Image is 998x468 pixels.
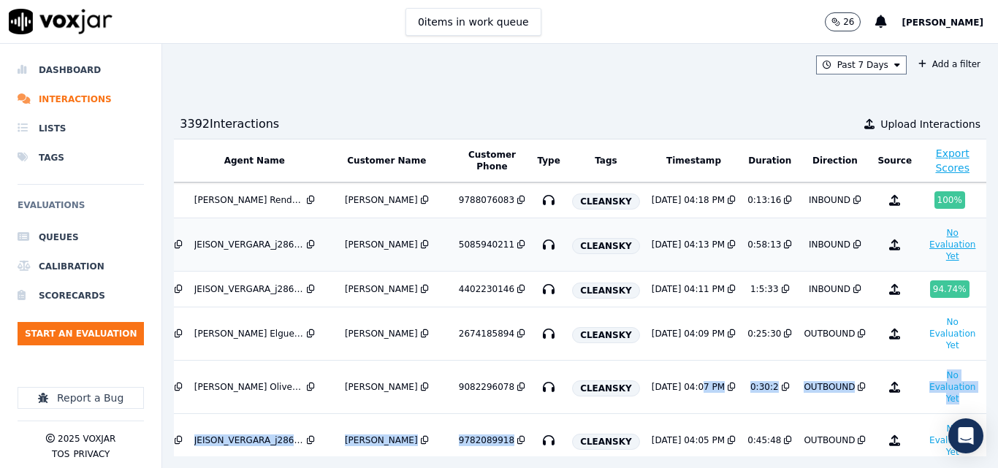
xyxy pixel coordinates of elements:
[902,18,983,28] span: [PERSON_NAME]
[58,433,115,445] p: 2025 Voxjar
[73,448,110,460] button: Privacy
[750,283,779,295] div: 1:5:33
[747,434,781,446] div: 0:45:48
[572,193,640,210] span: CLEANSKY
[459,149,525,172] button: Customer Phone
[923,313,981,354] button: No Evaluation Yet
[345,328,418,340] div: [PERSON_NAME]
[923,224,981,265] button: No Evaluation Yet
[923,367,981,407] button: No Evaluation Yet
[18,223,144,252] a: Queues
[18,322,144,345] button: Start an Evaluation
[345,283,418,295] div: [PERSON_NAME]
[459,194,514,206] div: 9788076083
[9,9,113,34] img: voxjar logo
[18,387,144,409] button: Report a Bug
[809,239,850,250] div: INBOUND
[843,16,854,28] p: 26
[923,420,981,461] button: No Evaluation Yet
[747,328,781,340] div: 0:25:30
[459,434,514,446] div: 9782089918
[52,448,69,460] button: TOS
[18,143,144,172] a: Tags
[812,155,858,166] button: Direction
[345,194,418,206] div: [PERSON_NAME]
[345,239,418,250] div: [PERSON_NAME]
[572,283,640,299] span: CLEANSKY
[652,283,725,295] div: [DATE] 04:11 PM
[347,155,426,166] button: Customer Name
[652,434,725,446] div: [DATE] 04:05 PM
[652,239,725,250] div: [DATE] 04:13 PM
[595,155,617,166] button: Tags
[18,281,144,310] a: Scorecards
[748,155,791,166] button: Duration
[18,55,144,85] a: Dashboard
[804,381,855,393] div: OUTBOUND
[809,194,850,206] div: INBOUND
[459,239,514,250] div: 5085940211
[194,434,304,446] div: JEISON_VERGARA_j28675_CLEANSKY
[18,114,144,143] a: Lists
[18,85,144,114] a: Interactions
[345,434,418,446] div: [PERSON_NAME]
[825,12,875,31] button: 26
[825,12,861,31] button: 26
[652,381,725,393] div: [DATE] 04:07 PM
[934,191,965,209] div: 100 %
[459,283,514,295] div: 4402230146
[652,194,725,206] div: [DATE] 04:18 PM
[864,117,980,131] button: Upload Interactions
[747,194,781,206] div: 0:13:16
[194,381,304,393] div: [PERSON_NAME] Oliveros_f25264_CLEANSKY
[652,328,725,340] div: [DATE] 04:09 PM
[747,239,781,250] div: 0:58:13
[405,8,541,36] button: 0items in work queue
[194,328,304,340] div: [PERSON_NAME] Elguedo_c13920_CLEANSKY
[459,381,514,393] div: 9082296078
[572,434,640,450] span: CLEANSKY
[194,194,304,206] div: [PERSON_NAME] Rendon_f27222_CLEANSKY
[459,328,514,340] div: 2674185894
[924,146,980,175] button: Export Scores
[572,380,640,396] span: CLEANSKY
[880,117,980,131] span: Upload Interactions
[537,155,560,166] button: Type
[877,155,912,166] button: Source
[902,13,998,31] button: [PERSON_NAME]
[948,418,983,453] div: Open Intercom Messenger
[180,115,279,133] div: 3392 Interaction s
[930,280,970,298] div: 94.74 %
[194,283,304,295] div: JEISON_VERGARA_j28675_CLEANSKY
[572,327,640,343] span: CLEANSKY
[194,239,304,250] div: JEISON_VERGARA_j28675_CLEANSKY
[804,434,855,446] div: OUTBOUND
[666,155,721,166] button: Timestamp
[750,381,779,393] div: 0:30:2
[18,252,144,281] a: Calibration
[913,55,986,73] button: Add a filter
[572,238,640,254] span: CLEANSKY
[816,55,907,74] button: Past 7 Days
[18,196,144,223] h6: Evaluations
[345,381,418,393] div: [PERSON_NAME]
[224,155,285,166] button: Agent Name
[809,283,850,295] div: INBOUND
[804,328,855,340] div: OUTBOUND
